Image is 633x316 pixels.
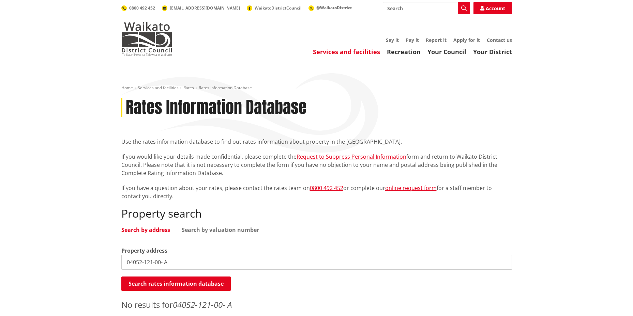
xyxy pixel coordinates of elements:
[406,37,419,43] a: Pay it
[308,5,352,11] a: @WaikatoDistrict
[310,184,343,192] a: 0800 492 452
[170,5,240,11] span: [EMAIL_ADDRESS][DOMAIN_NAME]
[138,85,179,91] a: Services and facilities
[121,276,231,291] button: Search rates information database
[121,207,512,220] h2: Property search
[383,2,470,14] input: Search input
[121,138,512,146] p: Use the rates information database to find out rates information about property in the [GEOGRAPHI...
[162,5,240,11] a: [EMAIL_ADDRESS][DOMAIN_NAME]
[182,227,259,233] a: Search by valuation number
[121,22,172,56] img: Waikato District Council - Te Kaunihera aa Takiwaa o Waikato
[255,5,302,11] span: WaikatoDistrictCouncil
[121,255,512,270] input: e.g. Duke Street NGARUAWAHIA
[126,98,306,117] h1: Rates Information Database
[121,247,167,255] label: Property address
[121,85,133,91] a: Home
[297,153,406,160] a: Request to Suppress Personal Information
[121,184,512,200] p: If you have a question about your rates, please contact the rates team on or complete our for a s...
[387,48,421,56] a: Recreation
[121,5,155,11] a: 0800 492 452
[453,37,480,43] a: Apply for it
[426,37,447,43] a: Report it
[121,153,512,177] p: If you would like your details made confidential, please complete the form and return to Waikato ...
[602,287,626,312] iframe: Messenger Launcher
[129,5,155,11] span: 0800 492 452
[121,85,512,91] nav: breadcrumb
[473,2,512,14] a: Account
[316,5,352,11] span: @WaikatoDistrict
[199,85,252,91] span: Rates Information Database
[313,48,380,56] a: Services and facilities
[121,299,512,311] p: No results for
[247,5,302,11] a: WaikatoDistrictCouncil
[487,37,512,43] a: Contact us
[385,184,437,192] a: online request form
[183,85,194,91] a: Rates
[473,48,512,56] a: Your District
[173,299,232,310] em: 04052-121-00- A
[386,37,399,43] a: Say it
[427,48,466,56] a: Your Council
[121,227,170,233] a: Search by address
